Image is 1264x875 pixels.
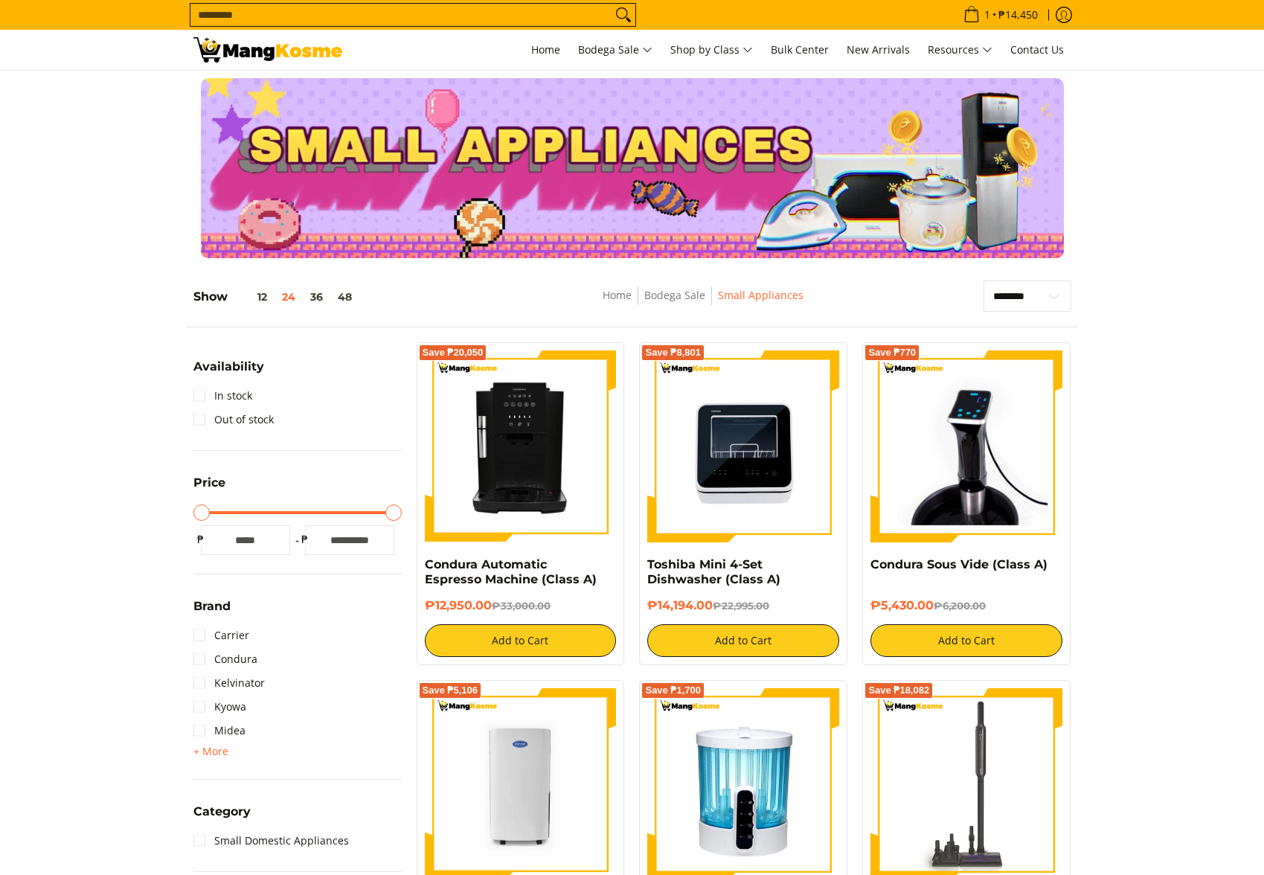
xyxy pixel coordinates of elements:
[193,408,274,432] a: Out of stock
[193,829,349,853] a: Small Domestic Appliances
[934,600,986,612] del: ₱6,200.00
[423,348,484,357] span: Save ₱20,050
[193,806,251,818] span: Category
[1003,30,1071,70] a: Contact Us
[647,557,780,586] a: Toshiba Mini 4-Set Dishwasher (Class A)
[839,30,917,70] a: New Arrivals
[425,557,597,586] a: Condura Automatic Espresso Machine (Class A)
[868,686,929,695] span: Save ₱18,082
[647,624,839,657] button: Add to Cart
[357,30,1071,70] nav: Main Menu
[330,291,359,303] button: 48
[298,532,312,547] span: ₱
[763,30,836,70] a: Bulk Center
[193,743,228,760] summary: Open
[645,686,701,695] span: Save ₱1,700
[870,557,1048,571] a: Condura Sous Vide (Class A)
[578,41,652,60] span: Bodega Sale
[494,286,912,320] nav: Breadcrumbs
[193,361,264,384] summary: Open
[959,7,1042,23] span: •
[228,291,275,303] button: 12
[193,384,252,408] a: In stock
[425,624,617,657] button: Add to Cart
[670,41,753,60] span: Shop by Class
[193,37,342,62] img: Small Appliances l Mang Kosme: Home Appliances Warehouse Sale
[425,350,617,542] img: Condura Automatic Espresso Machine (Class A)
[868,348,916,357] span: Save ₱770
[996,10,1040,20] span: ₱14,450
[718,288,803,302] a: Small Appliances
[645,348,701,357] span: Save ₱8,801
[193,806,251,829] summary: Open
[982,10,992,20] span: 1
[193,647,257,671] a: Condura
[870,350,1062,542] img: Condura Sous Vide (Class A)
[193,477,225,489] span: Price
[713,600,769,612] del: ₱22,995.00
[847,42,910,57] span: New Arrivals
[524,30,568,70] a: Home
[303,291,330,303] button: 36
[193,532,208,547] span: ₱
[644,288,705,302] a: Bodega Sale
[870,598,1062,613] h6: ₱5,430.00
[193,289,359,304] h5: Show
[193,600,231,624] summary: Open
[663,30,760,70] a: Shop by Class
[870,624,1062,657] button: Add to Cart
[193,361,264,373] span: Availability
[492,600,551,612] del: ₱33,000.00
[1010,42,1064,57] span: Contact Us
[920,30,1000,70] a: Resources
[771,42,829,57] span: Bulk Center
[275,291,303,303] button: 24
[193,695,246,719] a: Kyowa
[928,41,992,60] span: Resources
[425,598,617,613] h6: ₱12,950.00
[193,624,249,647] a: Carrier
[603,288,632,302] a: Home
[193,719,246,743] a: Midea
[193,477,225,500] summary: Open
[193,600,231,612] span: Brand
[193,671,265,695] a: Kelvinator
[647,350,839,542] img: Toshiba Mini 4-Set Dishwasher (Class A)
[531,42,560,57] span: Home
[612,4,635,26] button: Search
[423,686,478,695] span: Save ₱5,106
[193,746,228,757] span: + More
[571,30,660,70] a: Bodega Sale
[647,598,839,613] h6: ₱14,194.00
